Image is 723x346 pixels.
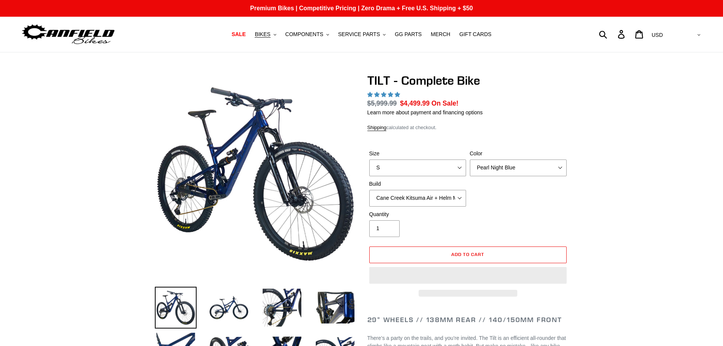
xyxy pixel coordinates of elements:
span: 5.00 stars [367,92,402,98]
span: GIFT CARDS [459,31,491,38]
button: BIKES [251,29,280,39]
img: Load image into Gallery viewer, TILT - Complete Bike [208,287,250,329]
span: SERVICE PARTS [338,31,380,38]
span: GG PARTS [395,31,422,38]
span: SALE [232,31,246,38]
input: Search [603,26,622,43]
h1: TILT - Complete Bike [367,73,569,88]
s: $5,999.99 [367,100,397,107]
a: GIFT CARDS [455,29,495,39]
span: $4,499.99 [400,100,430,107]
div: calculated at checkout. [367,124,569,131]
label: Quantity [369,210,466,218]
img: Load image into Gallery viewer, TILT - Complete Bike [155,287,197,329]
span: MERCH [431,31,450,38]
a: SALE [228,29,249,39]
a: GG PARTS [391,29,425,39]
label: Color [470,150,567,158]
button: SERVICE PARTS [334,29,389,39]
img: Load image into Gallery viewer, TILT - Complete Bike [314,287,356,329]
span: COMPONENTS [285,31,323,38]
span: BIKES [255,31,270,38]
a: MERCH [427,29,454,39]
button: Add to cart [369,246,567,263]
img: TILT - Complete Bike [156,75,354,273]
label: Size [369,150,466,158]
img: Canfield Bikes [21,22,116,46]
span: Add to cart [451,251,484,257]
h2: 29" Wheels // 138mm Rear // 140/150mm Front [367,316,569,324]
img: Load image into Gallery viewer, TILT - Complete Bike [261,287,303,329]
a: Shipping [367,125,387,131]
span: On Sale! [432,98,458,108]
label: Build [369,180,466,188]
a: Learn more about payment and financing options [367,109,483,115]
button: COMPONENTS [282,29,333,39]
